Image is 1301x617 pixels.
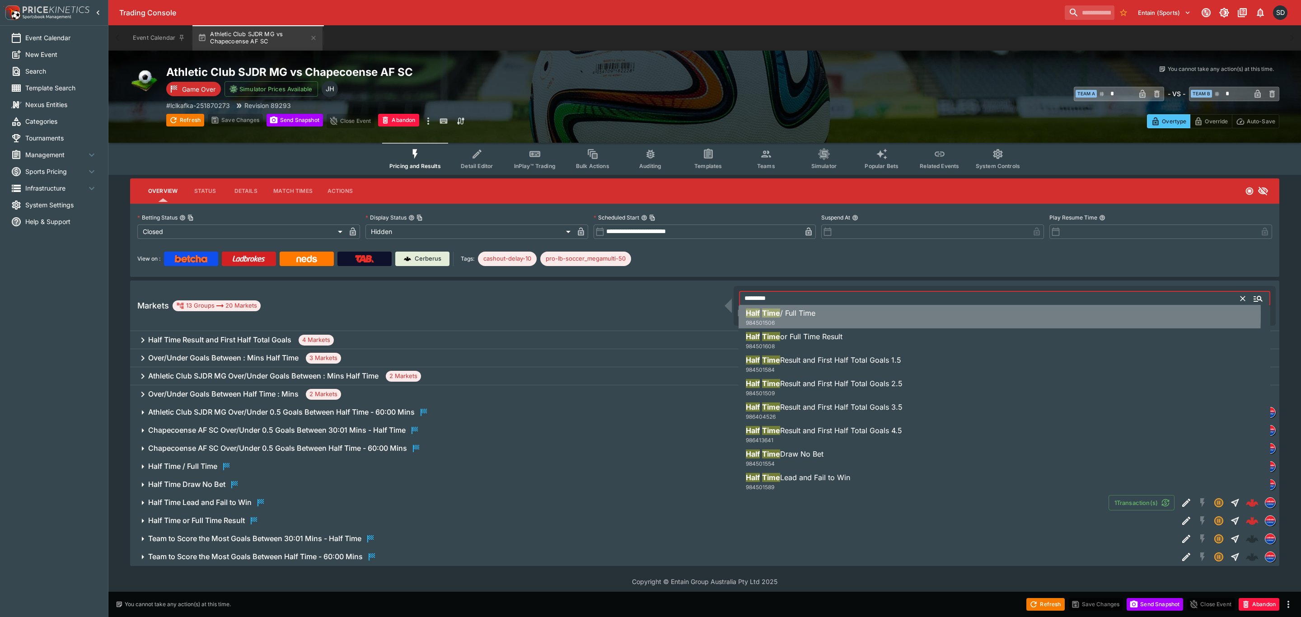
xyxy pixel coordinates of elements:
span: InPlay™ Trading [514,163,556,169]
span: Team B [1191,90,1212,98]
span: Popular Bets [865,163,899,169]
span: Half [746,379,760,388]
div: Trading Console [119,8,1061,18]
span: Management [25,150,86,159]
span: Templates [694,163,722,169]
img: lclkafka [1265,498,1275,508]
a: Cerberus [395,252,449,266]
h6: Half Time Lead and Fail to Win [148,498,252,507]
h5: Markets [137,300,169,311]
div: Betting Target: cerberus [540,252,631,266]
p: You cannot take any action(s) at this time. [125,600,231,608]
button: Scott Dowdall [1270,3,1290,23]
span: Simulator [811,163,837,169]
button: Team to Score the Most Goals Between Half Time - 60:00 Mins [130,548,1178,566]
button: Abandon [1239,598,1279,611]
img: lclkafka [1265,407,1275,417]
button: Clear [1235,291,1250,306]
p: Overtype [1162,117,1186,126]
h6: Athletic Club SJDR MG Over/Under 0.5 Goals Between Half Time - 60:00 Mins [148,407,415,417]
button: Edit Detail [1178,549,1194,565]
div: lclkafka [1265,407,1276,418]
span: 984501584 [746,366,775,373]
h6: Chapecoense AF SC Over/Under 0.5 Goals Between 30:01 Mins - Half Time [148,425,406,435]
span: Auditing [639,163,661,169]
button: Edit Detail [1178,513,1194,529]
div: lclkafka [1265,552,1276,562]
span: Draw No Bet [780,449,824,458]
span: Result and First Half Total Goals 2.5 [780,379,903,388]
button: Team to Score the Most Goals Between 30:01 Mins - Half Time [130,530,1178,548]
button: Athletic Club SJDR MG vs Chapecoense AF SC [192,25,323,51]
span: Time [762,426,780,435]
span: 986404526 [746,413,776,420]
input: search [1065,5,1114,20]
p: Display Status [365,214,407,221]
button: Toggle light/dark mode [1216,5,1232,21]
span: Bulk Actions [576,163,609,169]
p: Game Over [182,84,215,94]
h6: Half Time Draw No Bet [148,480,225,489]
span: Result and First Half Total Goals 3.5 [780,402,903,411]
button: Suspended [1211,513,1227,529]
div: lclkafka [1265,497,1276,508]
img: logo-cerberus--red.svg [1246,496,1259,509]
span: 2 Markets [306,390,341,399]
span: Team A [1076,90,1097,98]
span: 984501506 [746,319,775,326]
div: Jordan Hughes [322,81,338,97]
span: Result and First Half Total Goals 4.5 [780,426,902,435]
button: Details [225,180,266,202]
span: Time [762,473,780,482]
h6: Over/Under Goals Between : Mins Half Time [148,353,299,363]
div: lclkafka [1265,425,1276,436]
span: Half [746,402,760,411]
span: Half [746,449,760,458]
span: Teams [757,163,775,169]
svg: Suspended [1213,497,1224,508]
p: Suspend At [821,214,850,221]
img: Ladbrokes [232,255,265,262]
p: Copyright © Entain Group Australia Pty Ltd 2025 [108,577,1301,586]
span: Time [762,332,780,341]
span: 984501589 [746,484,774,491]
button: more [1283,599,1294,610]
button: Abandon [378,114,419,126]
span: or Full Time Result [780,332,842,341]
div: Event type filters [382,143,1027,175]
img: PriceKinetics Logo [3,4,21,22]
button: Copy To Clipboard [417,215,423,221]
span: Mark an event as closed and abandoned. [378,115,419,124]
button: No Bookmarks [1116,5,1131,20]
p: Play Resume Time [1049,214,1097,221]
h6: Chapecoense AF SC Over/Under 0.5 Goals Between Half Time - 60:00 Mins [148,444,407,453]
img: lclkafka [1265,425,1275,435]
img: lclkafka [1265,516,1275,526]
span: 984501608 [746,343,775,350]
h2: Copy To Clipboard [166,65,723,79]
h6: Over/Under Goals Between Half Time : Mins [148,389,299,399]
span: Related Events [920,163,959,169]
button: SGM Disabled [1194,531,1211,547]
a: 187fb1b0-7464-4bd9-baf2-07b7de7c1d88 [1243,494,1261,512]
button: Straight [1227,495,1243,511]
img: Betcha [175,255,207,262]
span: Tournaments [25,133,97,143]
span: Half [746,426,760,435]
img: lclkafka [1265,462,1275,472]
p: Cerberus [415,254,441,263]
button: Refresh [1026,598,1064,611]
span: 984501554 [746,460,775,467]
button: Edit Detail [1178,495,1194,511]
img: lclkafka [1265,480,1275,490]
img: soccer.png [130,65,159,94]
h6: Athletic Club SJDR MG Over/Under Goals Between : Mins Half Time [148,371,379,381]
button: Notifications [1252,5,1268,21]
div: lclkafka [1265,479,1276,490]
svg: Closed [1245,187,1254,196]
img: lclkafka [1265,552,1275,562]
span: Pricing and Results [389,163,441,169]
div: Closed [137,224,346,239]
span: Half [746,308,760,318]
button: Scheduled StartCopy To Clipboard [641,215,647,221]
